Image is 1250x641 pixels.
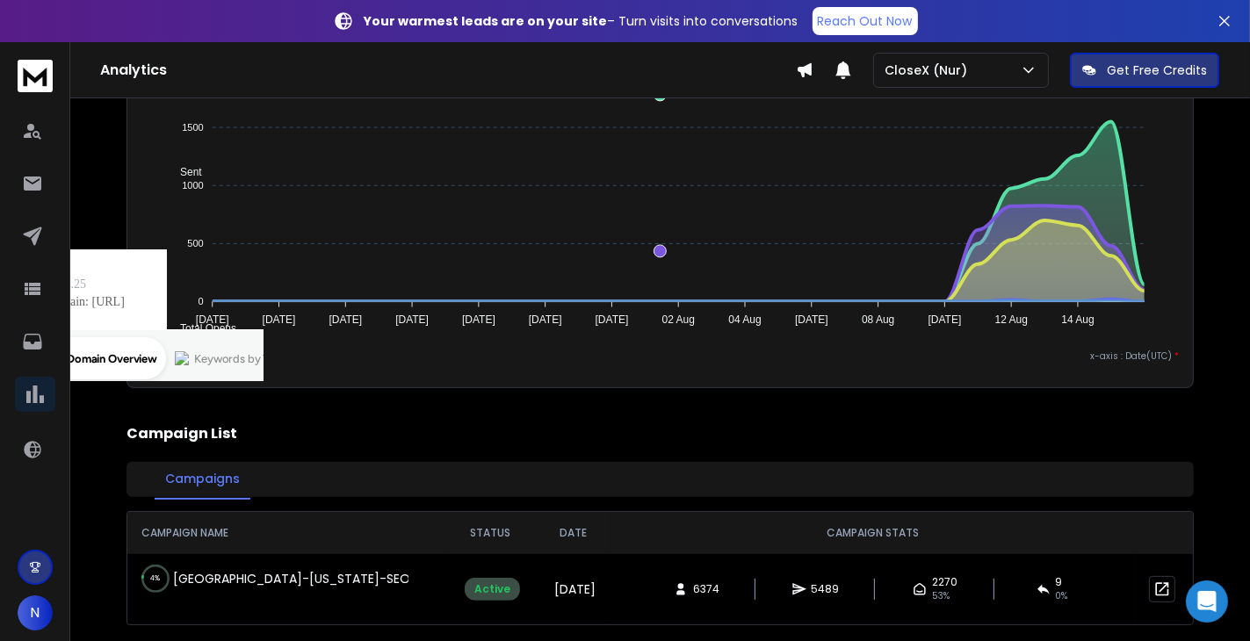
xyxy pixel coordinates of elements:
[795,313,828,326] tspan: [DATE]
[46,46,125,60] div: Domain: [URL]
[536,554,611,624] td: [DATE]
[445,512,536,554] th: STATUS
[329,313,363,326] tspan: [DATE]
[728,313,761,326] tspan: 04 Aug
[813,7,918,35] a: Reach Out Now
[812,582,840,596] span: 5489
[127,512,445,554] th: CAMPAIGN NAME
[862,313,894,326] tspan: 08 Aug
[67,104,157,115] div: Domain Overview
[155,459,250,500] button: Campaigns
[529,313,562,326] tspan: [DATE]
[167,322,236,335] span: Total Opens
[187,238,203,248] tspan: 500
[1056,575,1063,589] span: 9
[1186,580,1228,623] div: Open Intercom Messenger
[127,554,408,603] td: [GEOGRAPHIC_DATA]-[US_STATE]-SEO-11-Aug-25
[885,61,974,79] p: CloseX (Nur)
[28,28,42,42] img: logo_orange.svg
[818,12,913,30] p: Reach Out Now
[141,349,1179,363] p: x-axis : Date(UTC)
[395,313,429,326] tspan: [DATE]
[263,313,296,326] tspan: [DATE]
[1107,61,1207,79] p: Get Free Credits
[596,313,629,326] tspan: [DATE]
[693,582,719,596] span: 6374
[365,12,608,30] strong: Your warmest leads are on your site
[126,423,1194,444] h2: Campaign List
[1061,313,1094,326] tspan: 14 Aug
[18,595,53,630] button: N
[611,512,1135,554] th: CAMPAIGN STATS
[49,28,86,42] div: v 4.0.25
[175,102,189,116] img: tab_keywords_by_traffic_grey.svg
[28,46,42,60] img: website_grey.svg
[1070,53,1219,88] button: Get Free Credits
[196,313,229,326] tspan: [DATE]
[167,166,202,178] span: Sent
[182,180,203,191] tspan: 1000
[151,570,161,587] p: 4 %
[100,60,796,81] h1: Analytics
[462,313,495,326] tspan: [DATE]
[662,313,695,326] tspan: 02 Aug
[194,104,296,115] div: Keywords by Traffic
[932,589,950,603] span: 53 %
[465,578,520,601] div: Active
[47,102,61,116] img: tab_domain_overview_orange.svg
[182,122,203,133] tspan: 1500
[199,296,204,306] tspan: 0
[928,313,962,326] tspan: [DATE]
[365,12,798,30] p: – Turn visits into conversations
[536,512,611,554] th: DATE
[932,575,957,589] span: 2270
[995,313,1028,326] tspan: 12 Aug
[1056,589,1068,603] span: 0 %
[18,60,53,92] img: logo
